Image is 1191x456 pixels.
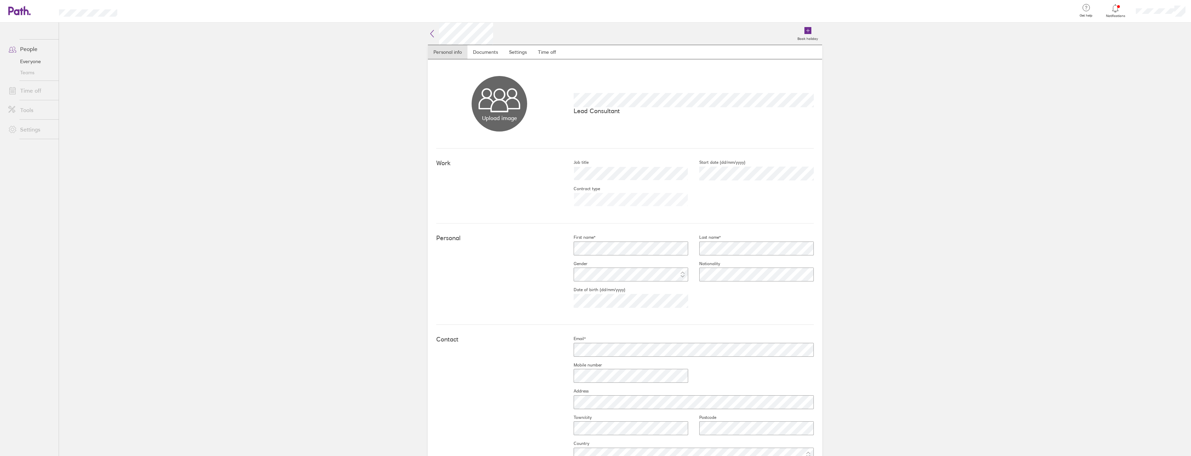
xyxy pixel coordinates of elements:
[563,160,589,165] label: Job title
[436,336,563,343] h4: Contact
[3,103,59,117] a: Tools
[3,42,59,56] a: People
[1104,3,1127,18] a: Notifications
[563,388,589,394] label: Address
[1075,14,1097,18] span: Get help
[563,186,600,192] label: Contract type
[688,160,745,165] label: Start date (dd/mm/yyyy)
[688,261,720,267] label: Nationality
[563,235,595,240] label: First name*
[532,45,561,59] a: Time off
[563,441,589,446] label: Country
[3,67,59,78] a: Teams
[428,45,467,59] a: Personal info
[688,235,721,240] label: Last name*
[3,84,59,98] a: Time off
[574,107,814,115] p: Lead Consultant
[467,45,504,59] a: Documents
[3,123,59,136] a: Settings
[793,35,822,41] label: Book holiday
[563,336,586,341] label: Email*
[563,415,592,420] label: Town/city
[563,261,588,267] label: Gender
[3,56,59,67] a: Everyone
[436,235,563,242] h4: Personal
[1104,14,1127,18] span: Notifications
[563,362,602,368] label: Mobile number
[436,160,563,167] h4: Work
[563,287,625,293] label: Date of birth (dd/mm/yyyy)
[688,415,716,420] label: Postcode
[504,45,532,59] a: Settings
[793,23,822,45] a: Book holiday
